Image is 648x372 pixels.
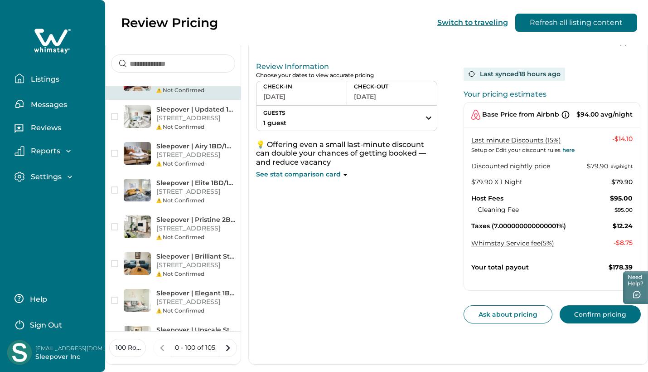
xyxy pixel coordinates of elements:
[515,14,637,32] button: Refresh all listing content
[464,305,552,323] button: Ask about pricing
[482,110,559,119] p: Base Price from Airbnb
[561,147,575,153] a: here
[171,339,219,357] button: 0 - 100 of 105
[464,90,640,103] p: Your pricing estimates
[111,260,118,267] button: checkbox
[471,263,529,272] p: Your total payout
[27,295,47,304] p: Help
[28,100,67,109] p: Messages
[156,252,235,261] p: Sleepover | Brilliant Studio and Gym - [GEOGRAPHIC_DATA]
[471,162,550,171] p: Discounted nightly price
[576,110,633,119] p: $94.00 avg/night
[471,178,522,187] p: $79.90 X 1 Night
[156,298,235,307] p: [STREET_ADDRESS]
[109,339,146,357] button: 100 Rows
[471,194,503,203] p: Host Fees
[175,343,215,352] p: 0 - 100 of 105
[156,307,235,315] div: Not Confirmed
[471,136,561,144] a: Last minute Discounts (15%)
[256,106,293,117] p: GUESTS
[156,86,235,94] div: Not Confirmed
[15,69,98,88] button: Listings
[613,222,633,231] p: $12.24
[111,150,118,157] button: checkbox
[156,151,235,160] p: [STREET_ADDRESS]
[124,105,151,128] img: Sleepover | Updated 1BR/1BA + Gym - Cincinnati
[28,75,59,84] p: Listings
[124,252,151,275] img: Sleepover | Brilliant Studio and Gym - Des Moines
[471,222,566,231] p: Taxes (7.000000000000001%)
[156,196,235,205] div: Not Confirmed
[15,315,95,333] button: Sign Out
[124,142,151,165] img: Sleepover | Airy 1BD/1BA - Downtown Des Moines
[609,263,633,272] p: $178.39
[256,140,437,167] p: 💡 Offering even a small last-minute discount can double your chances of getting booked — and redu...
[256,117,293,130] button: 1 guest
[256,72,456,79] p: Choose your dates to view accurate pricing
[124,215,151,238] img: Sleepover | Pristine 2BD/1BA Condo - Downtown SGF
[15,289,95,308] button: Help
[156,261,235,270] p: [STREET_ADDRESS]
[15,95,98,113] button: Messages
[587,162,633,171] p: $79.90
[121,15,218,30] p: Review Pricing
[35,344,108,353] p: [EMAIL_ADDRESS][DOMAIN_NAME]
[156,142,235,151] p: Sleepover | Airy 1BD/1BA - [GEOGRAPHIC_DATA]
[471,146,575,155] p: Setup or Edit your discount rules
[28,172,62,181] p: Settings
[156,270,235,278] div: Not Confirmed
[263,83,340,90] p: CHECK-IN
[7,340,32,365] img: Whimstay Host
[156,160,235,168] div: Not Confirmed
[471,239,554,247] button: Whimstay Service fee(5%)
[156,233,235,241] div: Not Confirmed
[156,326,235,335] p: Sleepover | Upscale Studio and Gym - [GEOGRAPHIC_DATA]
[464,68,565,81] div: Last synced 18 hours ago
[30,321,62,330] p: Sign Out
[28,147,60,156] p: Reports
[256,170,341,179] p: See stat comparison card
[610,194,633,203] p: $95.00
[614,206,633,215] p: $95.00
[437,18,508,27] button: Switch to traveling
[15,171,98,182] button: Settings
[611,178,633,187] p: $79.90
[124,289,151,312] img: Sleepover | Elegant 1BD/1BA - Downtown Des Moines
[256,62,456,71] p: Review Information
[111,186,118,194] button: checkbox
[354,90,430,103] button: [DATE]
[124,326,151,348] img: Sleepover | Upscale Studio and Gym - Des Moines
[124,179,151,201] img: Sleepover | Elite 1BD/1BA + Gym - Cincinnati
[256,106,437,131] button: GUESTS1 guest
[156,187,235,196] p: [STREET_ADDRESS]
[35,352,108,362] p: Sleepover Inc
[478,206,519,215] p: Cleaning Fee
[219,339,237,357] button: next page
[156,224,235,233] p: [STREET_ADDRESS]
[153,339,171,357] button: previous page
[28,123,61,132] p: Reviews
[156,179,235,188] p: Sleepover | Elite 1BD/1BA + Gym - [GEOGRAPHIC_DATA]
[156,215,235,225] p: Sleepover | Pristine 2BD/1BA Condo - [GEOGRAPHIC_DATA]
[614,239,633,248] p: - $8.75
[156,105,235,114] p: Sleepover | Updated 1BR/1BA + Gym - [GEOGRAPHIC_DATA]
[15,146,98,156] button: Reports
[354,83,430,90] p: CHECK-OUT
[608,162,633,171] span: avg/night
[156,289,235,298] p: Sleepover | Elegant 1BD/1BA - [GEOGRAPHIC_DATA]
[156,114,235,123] p: [STREET_ADDRESS]
[560,305,641,323] button: Confirm pricing
[612,135,633,144] p: - $14.10
[111,113,118,120] button: checkbox
[111,297,118,304] button: checkbox
[156,123,235,131] div: Not Confirmed
[263,90,340,103] button: [DATE]
[15,120,98,138] button: Reviews
[111,223,118,230] button: checkbox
